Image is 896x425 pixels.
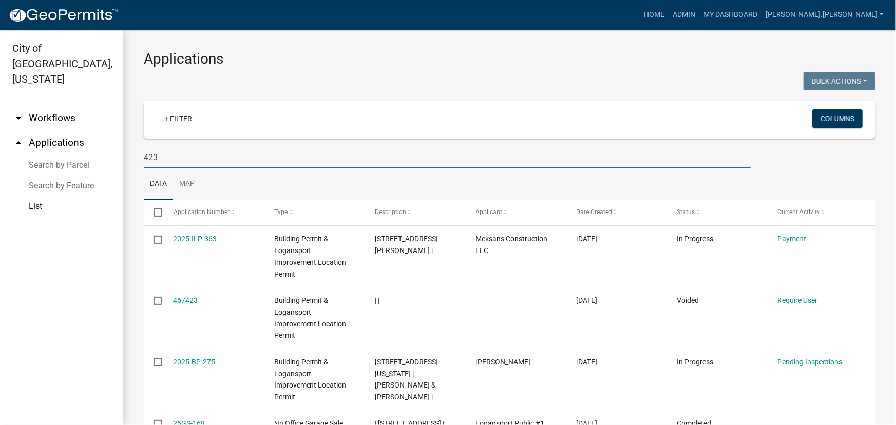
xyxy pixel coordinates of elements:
a: Data [144,168,173,201]
span: Voided [677,296,699,304]
span: In Progress [677,358,713,366]
span: | | [375,296,379,304]
span: In Progress [677,235,713,243]
a: 2025-BP-275 [174,358,216,366]
a: Admin [669,5,699,25]
datatable-header-cell: Current Activity [768,200,868,225]
h3: Applications [144,50,875,68]
datatable-header-cell: Type [264,200,365,225]
button: Columns [812,109,863,128]
span: Description [375,208,406,216]
span: 08/21/2025 [576,296,597,304]
span: 423 W MIAMI AVE | Zimmerman, Debra | [375,235,438,255]
span: Application Number [174,208,230,216]
a: Require User [777,296,817,304]
datatable-header-cell: Date Created [566,200,667,225]
button: Bulk Actions [804,72,875,90]
datatable-header-cell: Description [365,200,466,225]
span: 09/29/2025 [576,235,597,243]
span: Building Permit & Logansport Improvement Location Permit [274,358,347,401]
span: Date Created [576,208,612,216]
a: Home [640,5,669,25]
a: 467423 [174,296,198,304]
span: Type [274,208,288,216]
span: Chris Hallam [475,358,530,366]
a: + Filter [156,109,200,128]
datatable-header-cell: Select [144,200,163,225]
a: Payment [777,235,806,243]
datatable-header-cell: Application Number [163,200,264,225]
span: Applicant [475,208,502,216]
span: Building Permit & Logansport Improvement Location Permit [274,296,347,339]
a: 2025-ILP-363 [174,235,217,243]
i: arrow_drop_up [12,137,25,149]
span: 1423 MICHIGAN AVE | Coe, Brian E & Cynthia L | [375,358,438,401]
span: 08/07/2025 [576,358,597,366]
a: My Dashboard [699,5,761,25]
a: [PERSON_NAME].[PERSON_NAME] [761,5,888,25]
span: Status [677,208,695,216]
datatable-header-cell: Applicant [466,200,566,225]
datatable-header-cell: Status [667,200,768,225]
a: Map [173,168,201,201]
span: Current Activity [777,208,820,216]
span: Building Permit & Logansport Improvement Location Permit [274,235,347,278]
span: Meksan's Construction LLC [475,235,547,255]
i: arrow_drop_down [12,112,25,124]
a: Pending Inspections [777,358,842,366]
input: Search for applications [144,147,751,168]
